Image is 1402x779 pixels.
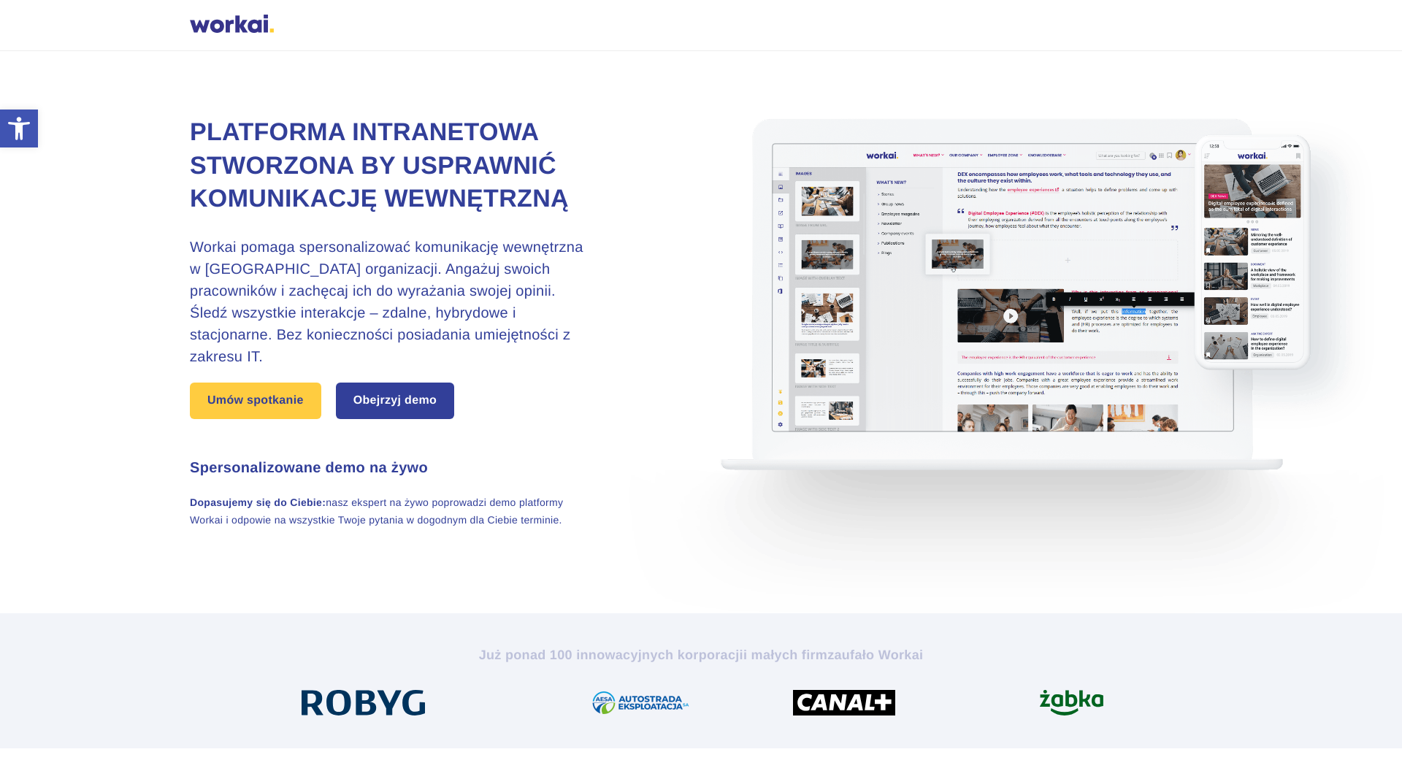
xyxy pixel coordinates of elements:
[190,494,591,529] p: nasz ekspert na żywo poprowadzi demo platformy Workai i odpowie na wszystkie Twoje pytania w dogo...
[743,648,827,662] i: i małych firm
[190,496,326,508] strong: Dopasujemy się do Ciebie:
[190,116,591,217] h1: Platforma intranetowa stworzona by usprawnić komunikację wewnętrzną
[296,646,1106,664] h2: Już ponad 100 innowacyjnych korporacji zaufało Workai
[190,383,321,419] a: Umów spotkanie
[190,237,591,368] h3: Workai pomaga spersonalizować komunikację wewnętrzna w [GEOGRAPHIC_DATA] organizacji. Angażuj swo...
[190,460,428,476] strong: Spersonalizowane demo na żywo
[336,383,454,419] a: Obejrzyj demo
